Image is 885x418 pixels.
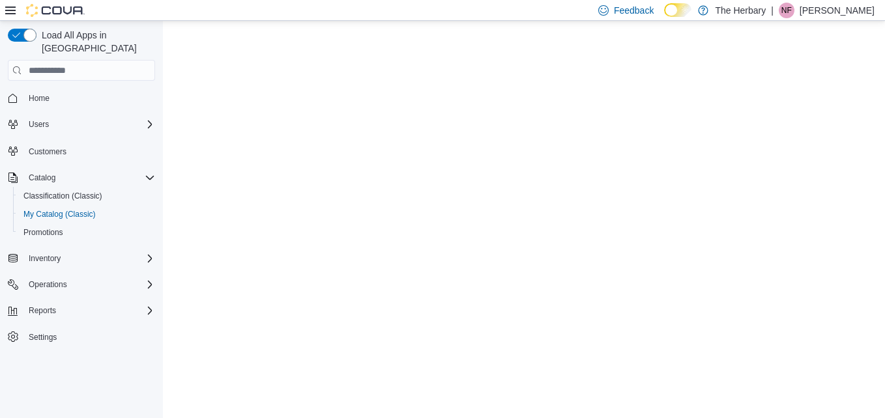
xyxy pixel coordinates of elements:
[18,188,108,204] a: Classification (Classic)
[23,329,155,345] span: Settings
[29,173,55,183] span: Catalog
[26,4,85,17] img: Cova
[800,3,875,18] p: [PERSON_NAME]
[23,277,72,292] button: Operations
[23,144,72,160] a: Customers
[23,277,155,292] span: Operations
[23,191,102,201] span: Classification (Classic)
[29,146,66,157] span: Customers
[29,332,57,342] span: Settings
[614,4,654,17] span: Feedback
[18,188,155,204] span: Classification (Classic)
[3,115,160,133] button: Users
[29,119,49,130] span: Users
[18,206,155,222] span: My Catalog (Classic)
[23,303,61,318] button: Reports
[3,301,160,320] button: Reports
[23,117,54,132] button: Users
[23,303,155,318] span: Reports
[23,170,61,186] button: Catalog
[3,169,160,187] button: Catalog
[3,89,160,107] button: Home
[3,141,160,160] button: Customers
[13,205,160,223] button: My Catalog (Classic)
[779,3,794,18] div: Natasha Forgie
[3,275,160,294] button: Operations
[29,279,67,290] span: Operations
[23,209,96,219] span: My Catalog (Classic)
[23,91,55,106] a: Home
[715,3,766,18] p: The Herbary
[18,225,68,240] a: Promotions
[664,3,691,17] input: Dark Mode
[23,251,155,266] span: Inventory
[3,249,160,268] button: Inventory
[3,327,160,346] button: Settings
[23,143,155,159] span: Customers
[29,253,61,264] span: Inventory
[23,90,155,106] span: Home
[13,187,160,205] button: Classification (Classic)
[23,227,63,238] span: Promotions
[29,305,56,316] span: Reports
[18,225,155,240] span: Promotions
[36,29,155,55] span: Load All Apps in [GEOGRAPHIC_DATA]
[23,170,155,186] span: Catalog
[23,117,155,132] span: Users
[23,329,62,345] a: Settings
[781,3,792,18] span: NF
[13,223,160,242] button: Promotions
[29,93,50,104] span: Home
[18,206,101,222] a: My Catalog (Classic)
[23,251,66,266] button: Inventory
[771,3,774,18] p: |
[8,83,155,380] nav: Complex example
